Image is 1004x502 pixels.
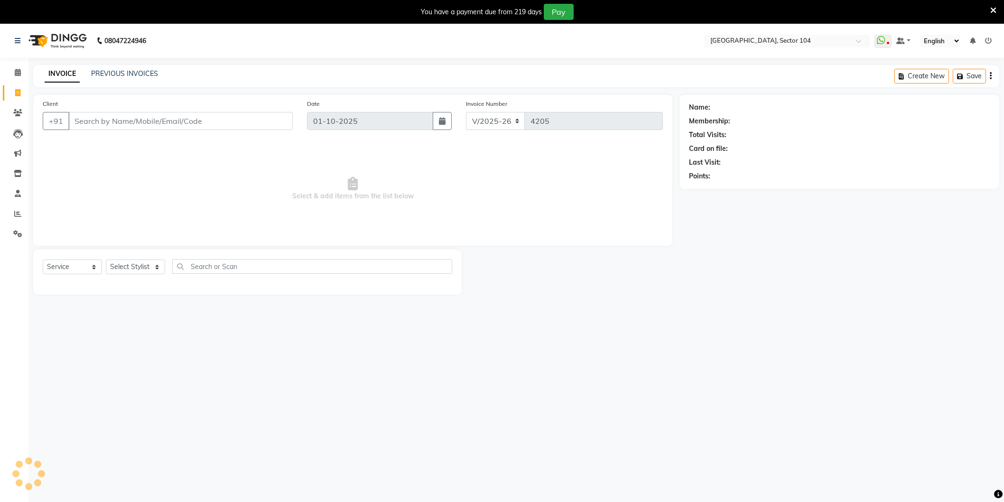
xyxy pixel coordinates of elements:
[24,28,89,54] img: logo
[43,112,69,130] button: +91
[689,144,728,154] div: Card on file:
[307,100,320,108] label: Date
[43,100,58,108] label: Client
[104,28,146,54] b: 08047224946
[689,171,710,181] div: Points:
[544,4,574,20] button: Pay
[421,7,542,17] div: You have a payment due from 219 days
[172,259,452,274] input: Search or Scan
[91,69,158,78] a: PREVIOUS INVOICES
[68,112,293,130] input: Search by Name/Mobile/Email/Code
[953,69,986,84] button: Save
[466,100,507,108] label: Invoice Number
[689,130,726,140] div: Total Visits:
[689,102,710,112] div: Name:
[689,116,730,126] div: Membership:
[894,69,949,84] button: Create New
[45,65,80,83] a: INVOICE
[43,141,663,236] span: Select & add items from the list below
[689,158,721,167] div: Last Visit:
